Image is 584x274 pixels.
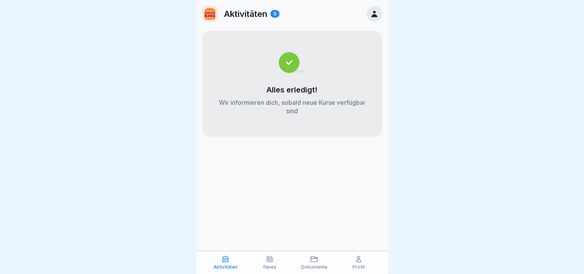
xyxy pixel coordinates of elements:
[224,9,267,19] p: Aktivitäten
[301,264,328,270] p: Dokumente
[270,10,280,18] div: 0
[279,52,305,73] img: completed.svg
[213,264,238,270] p: Aktivitäten
[203,7,217,21] img: w2f18lwxr3adf3talrpwf6id.png
[352,264,365,270] p: Profil
[263,264,276,270] p: News
[266,85,318,94] p: Alles erledigt!
[218,98,367,115] p: Wir informieren dich, sobald neue Kurse verfügbar sind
